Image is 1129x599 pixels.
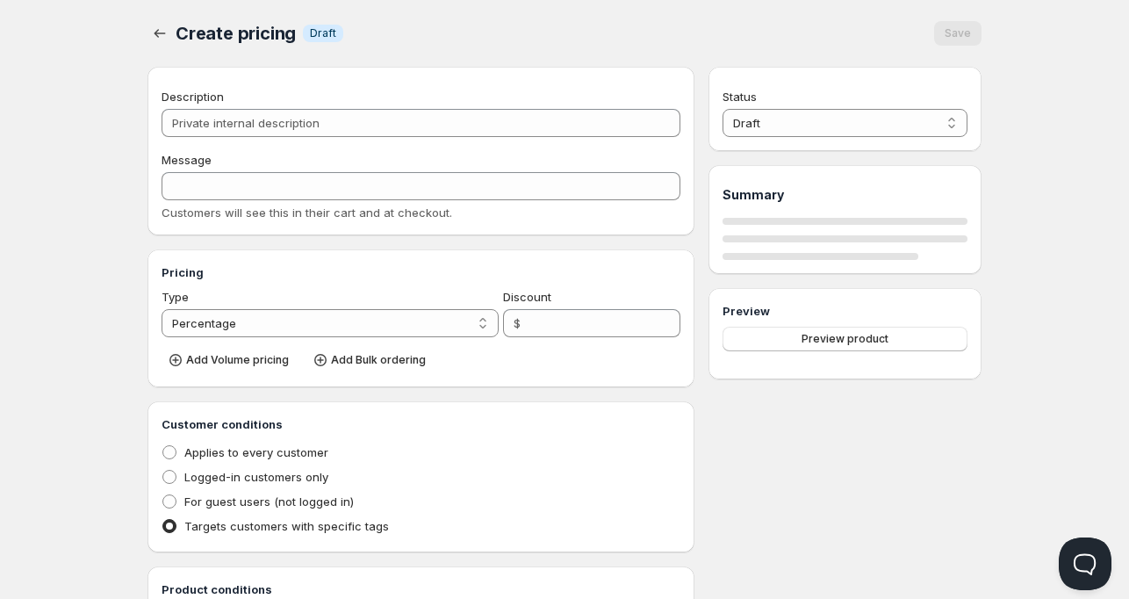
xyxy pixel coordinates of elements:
[1059,538,1111,590] iframe: Help Scout Beacon - Open
[331,353,426,367] span: Add Bulk ordering
[310,26,336,40] span: Draft
[723,302,967,320] h3: Preview
[176,23,296,44] span: Create pricing
[162,90,224,104] span: Description
[162,263,680,281] h3: Pricing
[503,290,551,304] span: Discount
[162,581,680,598] h3: Product conditions
[184,494,354,509] span: For guest users (not logged in)
[514,316,521,330] span: $
[723,90,757,104] span: Status
[162,415,680,433] h3: Customer conditions
[162,109,680,137] input: Private internal description
[723,327,967,351] button: Preview product
[802,332,888,346] span: Preview product
[184,519,389,533] span: Targets customers with specific tags
[162,290,189,304] span: Type
[162,348,299,372] button: Add Volume pricing
[184,445,328,459] span: Applies to every customer
[162,206,452,220] span: Customers will see this in their cart and at checkout.
[186,353,289,367] span: Add Volume pricing
[306,348,436,372] button: Add Bulk ordering
[184,470,328,484] span: Logged-in customers only
[162,153,212,167] span: Message
[723,186,967,204] h1: Summary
